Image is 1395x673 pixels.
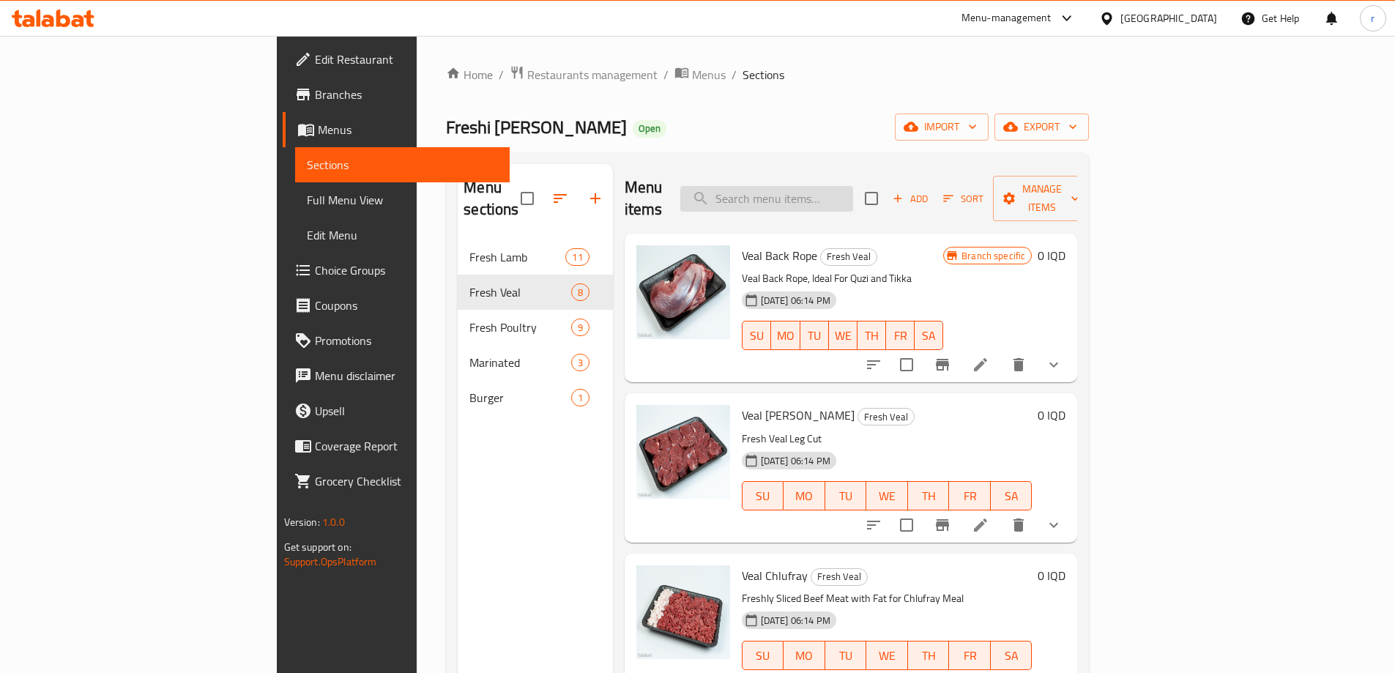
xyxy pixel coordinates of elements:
span: Upsell [315,402,498,420]
span: SA [997,645,1027,666]
span: SA [997,486,1027,507]
span: SA [920,325,937,346]
div: Fresh Veal [858,408,915,425]
a: Coverage Report [283,428,510,464]
span: Fresh Veal [469,283,570,301]
span: Menus [318,121,498,138]
button: Branch-specific-item [925,507,960,543]
div: [GEOGRAPHIC_DATA] [1120,10,1217,26]
span: Get support on: [284,538,351,557]
span: 11 [566,250,588,264]
button: MO [784,481,825,510]
div: Fresh Veal [820,248,877,266]
button: MO [784,641,825,670]
span: FR [955,486,985,507]
button: TU [800,321,829,350]
span: Branch specific [956,249,1031,263]
button: MO [771,321,800,350]
span: SU [748,486,778,507]
div: items [571,319,589,336]
button: FR [886,321,915,350]
button: TU [825,641,867,670]
button: WE [866,641,908,670]
div: Fresh Poultry9 [458,310,613,345]
a: Edit Restaurant [283,42,510,77]
span: Grocery Checklist [315,472,498,490]
span: Fresh Veal [811,568,867,585]
span: Burger [469,389,570,406]
span: TU [831,645,861,666]
a: Branches [283,77,510,112]
button: Sort [940,187,987,210]
span: 1 [572,391,589,405]
span: Sort items [934,187,993,210]
div: Marinated3 [458,345,613,380]
h6: 0 IQD [1038,405,1065,425]
a: Upsell [283,393,510,428]
span: Full Menu View [307,191,498,209]
button: import [895,114,989,141]
span: Fresh Veal [858,409,914,425]
span: Select all sections [512,183,543,214]
button: sort-choices [856,347,891,382]
button: export [994,114,1089,141]
a: Full Menu View [295,182,510,217]
span: Add [890,190,930,207]
span: Sections [307,156,498,174]
span: Fresh Lamb [469,248,565,266]
h6: 0 IQD [1038,245,1065,266]
button: FR [949,641,991,670]
div: items [571,283,589,301]
button: Add [887,187,934,210]
span: 1.0.0 [322,513,345,532]
h6: 0 IQD [1038,565,1065,586]
span: Choice Groups [315,261,498,279]
span: Sort [943,190,983,207]
button: delete [1001,507,1036,543]
svg: Show Choices [1045,356,1063,373]
span: WE [835,325,852,346]
span: SU [748,325,765,346]
span: MO [789,486,819,507]
span: Manage items [1005,180,1079,217]
div: Marinated [469,354,570,371]
button: Add section [578,181,613,216]
a: Menus [674,65,726,84]
span: Fresh Poultry [469,319,570,336]
span: TH [863,325,880,346]
button: WE [866,481,908,510]
p: Veal Back Rope, Ideal For Quzi and Tikka [742,269,943,288]
span: Coupons [315,297,498,314]
span: Fresh Veal [821,248,877,265]
span: 8 [572,286,589,300]
svg: Show Choices [1045,516,1063,534]
span: [DATE] 06:14 PM [755,454,836,468]
button: FR [949,481,991,510]
span: Sections [743,66,784,83]
button: Branch-specific-item [925,347,960,382]
span: TU [806,325,823,346]
nav: breadcrumb [446,65,1089,84]
a: Edit menu item [972,356,989,373]
div: Open [633,120,666,138]
button: Manage items [993,176,1091,221]
span: Edit Menu [307,226,498,244]
span: 9 [572,321,589,335]
span: Version: [284,513,320,532]
span: Promotions [315,332,498,349]
img: Veal Chlufray [636,565,730,659]
a: Grocery Checklist [283,464,510,499]
a: Sections [295,147,510,182]
div: Fresh Veal8 [458,275,613,310]
a: Menus [283,112,510,147]
span: Open [633,122,666,135]
button: TH [858,321,886,350]
nav: Menu sections [458,234,613,421]
span: FR [892,325,909,346]
a: Support.OpsPlatform [284,552,377,571]
a: Menu disclaimer [283,358,510,393]
span: Edit Restaurant [315,51,498,68]
span: Freshi [PERSON_NAME] [446,111,627,144]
